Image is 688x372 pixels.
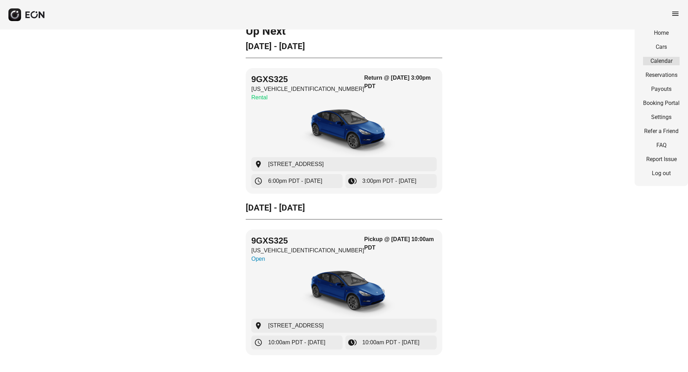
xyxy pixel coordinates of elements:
p: [US_VEHICLE_IDENTIFICATION_NUMBER] [251,246,364,255]
h3: Pickup @ [DATE] 10:00am PDT [364,235,437,252]
h1: Up Next [246,27,442,35]
span: 10:00am PDT - [DATE] [362,338,419,347]
span: browse_gallery [348,177,357,185]
span: browse_gallery [348,338,357,347]
a: FAQ [643,141,680,150]
p: [US_VEHICLE_IDENTIFICATION_NUMBER] [251,85,364,93]
h2: 9GXS325 [251,235,364,246]
span: schedule [254,177,263,185]
a: Home [643,29,680,37]
a: Reservations [643,71,680,79]
span: [STREET_ADDRESS] [268,160,324,168]
p: Rental [251,93,364,102]
a: Payouts [643,85,680,93]
h3: Return @ [DATE] 3:00pm PDT [364,74,437,91]
button: 9GXS325[US_VEHICLE_IDENTIFICATION_NUMBER]RentalReturn @ [DATE] 3:00pm PDTcar[STREET_ADDRESS]6:00p... [246,68,442,194]
span: 3:00pm PDT - [DATE] [362,177,416,185]
span: 10:00am PDT - [DATE] [268,338,325,347]
span: location_on [254,321,263,330]
a: Booking Portal [643,99,680,107]
span: 6:00pm PDT - [DATE] [268,177,322,185]
button: 9GXS325[US_VEHICLE_IDENTIFICATION_NUMBER]OpenPickup @ [DATE] 10:00am PDTcar[STREET_ADDRESS]10:00a... [246,230,442,355]
span: menu [671,9,680,18]
span: location_on [254,160,263,168]
img: car [291,266,397,319]
a: Refer a Friend [643,127,680,135]
h2: 9GXS325 [251,74,364,85]
h2: [DATE] - [DATE] [246,41,442,52]
a: Calendar [643,57,680,65]
span: schedule [254,338,263,347]
a: Log out [643,169,680,178]
a: Cars [643,43,680,51]
p: Open [251,255,364,263]
a: Report Issue [643,155,680,164]
a: Settings [643,113,680,121]
span: [STREET_ADDRESS] [268,321,324,330]
img: car [291,105,397,157]
h2: [DATE] - [DATE] [246,202,442,213]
